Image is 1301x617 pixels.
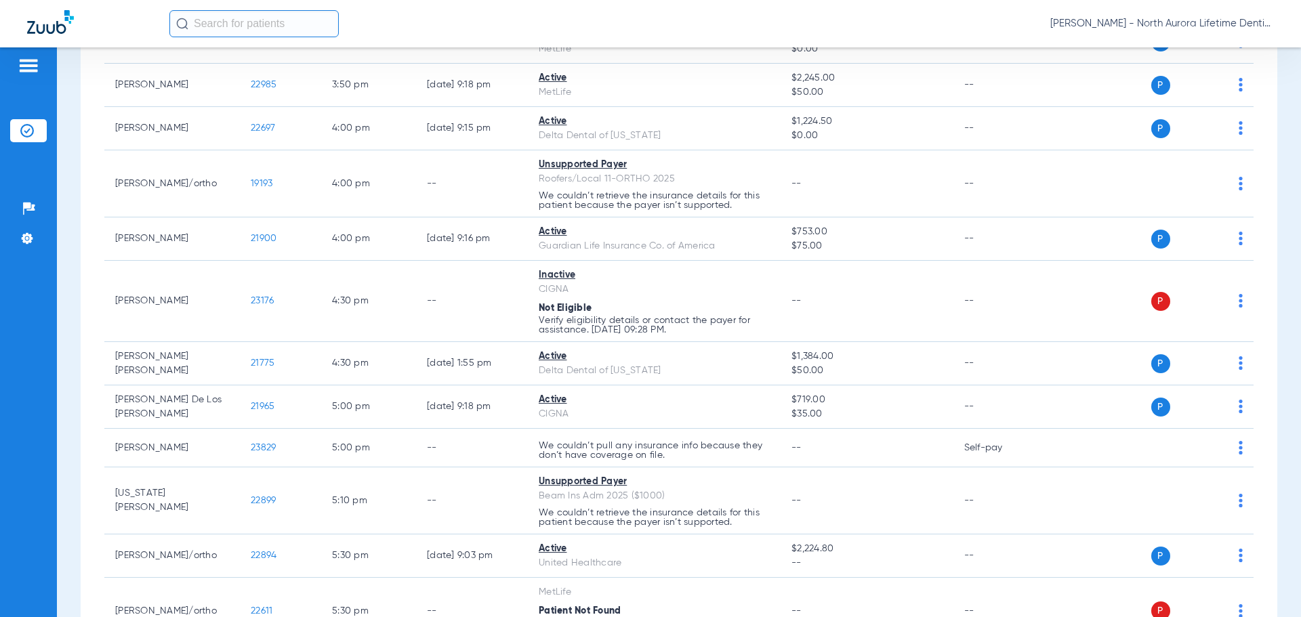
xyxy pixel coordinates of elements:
[953,429,1045,467] td: Self-pay
[321,217,416,261] td: 4:00 PM
[791,129,942,143] span: $0.00
[416,534,528,578] td: [DATE] 9:03 PM
[321,429,416,467] td: 5:00 PM
[953,150,1045,217] td: --
[539,172,770,186] div: Roofers/Local 11-ORTHO 2025
[27,10,74,34] img: Zuub Logo
[791,556,942,570] span: --
[104,385,240,429] td: [PERSON_NAME] De Los [PERSON_NAME]
[416,217,528,261] td: [DATE] 9:16 PM
[321,261,416,342] td: 4:30 PM
[321,150,416,217] td: 4:00 PM
[539,364,770,378] div: Delta Dental of [US_STATE]
[539,42,770,56] div: MetLife
[321,342,416,385] td: 4:30 PM
[416,429,528,467] td: --
[1151,547,1170,566] span: P
[539,475,770,489] div: Unsupported Payer
[251,123,275,133] span: 22697
[176,18,188,30] img: Search Icon
[539,349,770,364] div: Active
[539,441,770,460] p: We couldn’t pull any insurance info because they don’t have coverage on file.
[791,225,942,239] span: $753.00
[1239,294,1243,307] img: group-dot-blue.svg
[1239,177,1243,190] img: group-dot-blue.svg
[791,114,942,129] span: $1,224.50
[539,85,770,100] div: MetLife
[321,467,416,534] td: 5:10 PM
[321,64,416,107] td: 3:50 PM
[791,239,942,253] span: $75.00
[416,107,528,150] td: [DATE] 9:15 PM
[1050,17,1274,30] span: [PERSON_NAME] - North Aurora Lifetime Dentistry
[416,64,528,107] td: [DATE] 9:18 PM
[104,261,240,342] td: [PERSON_NAME]
[953,467,1045,534] td: --
[539,508,770,527] p: We couldn’t retrieve the insurance details for this patient because the payer isn’t supported.
[104,342,240,385] td: [PERSON_NAME] [PERSON_NAME]
[539,268,770,282] div: Inactive
[1239,232,1243,245] img: group-dot-blue.svg
[251,402,274,411] span: 21965
[1239,441,1243,454] img: group-dot-blue.svg
[251,80,276,89] span: 22985
[251,551,276,560] span: 22894
[539,542,770,556] div: Active
[416,261,528,342] td: --
[539,407,770,421] div: CIGNA
[791,606,802,616] span: --
[321,385,416,429] td: 5:00 PM
[953,64,1045,107] td: --
[1239,356,1243,370] img: group-dot-blue.svg
[18,58,39,74] img: hamburger-icon
[321,107,416,150] td: 4:00 PM
[791,443,802,452] span: --
[1239,78,1243,91] img: group-dot-blue.svg
[416,342,528,385] td: [DATE] 1:55 PM
[1151,398,1170,417] span: P
[791,71,942,85] span: $2,245.00
[169,10,339,37] input: Search for patients
[1239,121,1243,135] img: group-dot-blue.svg
[791,542,942,556] span: $2,224.80
[539,239,770,253] div: Guardian Life Insurance Co. of America
[104,534,240,578] td: [PERSON_NAME]/ortho
[1151,119,1170,138] span: P
[791,296,802,305] span: --
[539,393,770,407] div: Active
[104,429,240,467] td: [PERSON_NAME]
[953,261,1045,342] td: --
[104,467,240,534] td: [US_STATE][PERSON_NAME]
[104,217,240,261] td: [PERSON_NAME]
[539,158,770,172] div: Unsupported Payer
[539,114,770,129] div: Active
[1151,292,1170,311] span: P
[539,71,770,85] div: Active
[791,179,802,188] span: --
[251,179,272,188] span: 19193
[791,349,942,364] span: $1,384.00
[1151,230,1170,249] span: P
[539,282,770,297] div: CIGNA
[251,496,276,505] span: 22899
[953,385,1045,429] td: --
[1239,549,1243,562] img: group-dot-blue.svg
[791,85,942,100] span: $50.00
[416,467,528,534] td: --
[791,42,942,56] span: $0.00
[539,606,621,616] span: Patient Not Found
[1239,400,1243,413] img: group-dot-blue.svg
[539,489,770,503] div: Beam Ins Adm 2025 ($1000)
[953,534,1045,578] td: --
[251,234,276,243] span: 21900
[791,364,942,378] span: $50.00
[104,64,240,107] td: [PERSON_NAME]
[416,150,528,217] td: --
[251,443,276,452] span: 23829
[791,407,942,421] span: $35.00
[104,150,240,217] td: [PERSON_NAME]/ortho
[539,585,770,599] div: MetLife
[953,217,1045,261] td: --
[953,342,1045,385] td: --
[104,107,240,150] td: [PERSON_NAME]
